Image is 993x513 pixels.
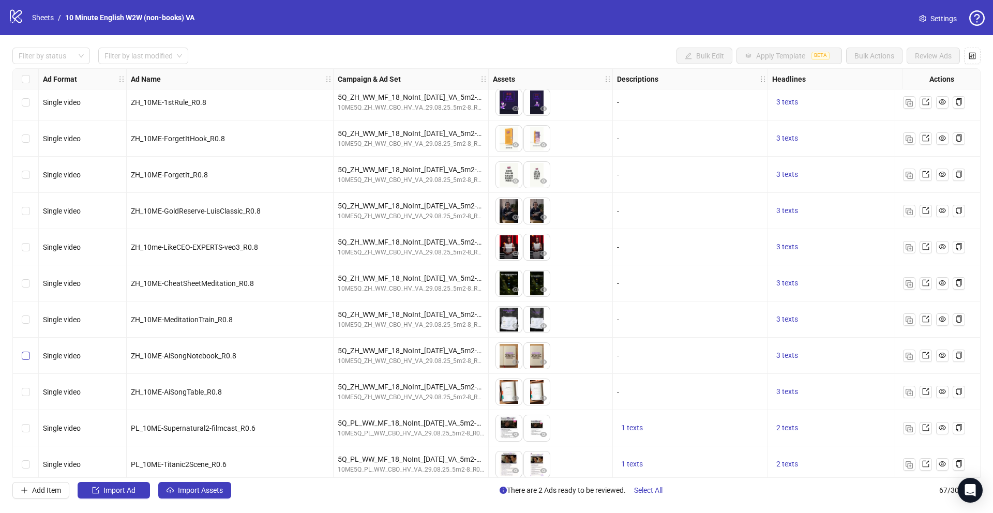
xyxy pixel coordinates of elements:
button: Duplicate [903,277,915,290]
img: Duplicate [906,316,913,324]
span: holder [480,76,487,83]
span: Single video [43,134,81,143]
span: holder [759,76,766,83]
strong: Actions [929,73,954,85]
img: Asset 2 [524,270,550,296]
span: Import Ad [103,486,136,494]
span: export [922,171,929,178]
button: Preview [537,393,550,405]
div: Select row 44 [13,84,39,120]
button: Review Ads [907,48,960,64]
div: 5Q_ZH_WW_MF_18_NoInt_[DATE]_VA_5m2-8_R0.8_Shpora [338,309,484,320]
span: eye [512,177,519,185]
div: 10ME5Q_ZH_WW_CBO_HV_VA_29.08.25_5m2-8_R0.8 [338,284,484,294]
span: holder [125,76,132,83]
span: Single video [43,207,81,215]
div: 5Q_ZH_WW_MF_18_NoInt_[DATE]_VA_5m2-8_R0.8_Shpora [338,381,484,393]
span: eye [512,431,519,438]
span: 3 texts [776,351,798,359]
button: Preview [537,248,550,260]
div: Select row 52 [13,374,39,410]
span: eye [540,395,547,402]
span: eye [939,460,946,467]
span: holder [118,76,125,83]
button: Preview [509,103,522,115]
span: copy [955,352,962,359]
button: Import Assets [158,482,231,499]
div: Select row 54 [13,446,39,482]
strong: Ad Format [43,73,77,85]
span: copy [955,424,962,431]
button: Preview [537,356,550,369]
button: Preview [537,284,550,296]
button: Preview [537,320,550,333]
div: 10ME5Q_ZH_WW_CBO_HV_VA_29.08.25_5m2-8_R0.8 [338,356,484,366]
span: Single video [43,243,81,251]
span: 3 texts [776,279,798,287]
span: ZH_10ME-AiSongNotebook_R0.8 [131,352,236,360]
span: 2 texts [776,424,798,432]
img: Asset 1 [496,234,522,260]
span: ZH_10ME-ForgetIt_R0.8 [131,171,208,179]
span: copy [955,460,962,467]
span: setting [919,15,926,22]
span: export [922,388,929,395]
span: Single video [43,279,81,288]
img: Duplicate [906,461,913,469]
button: 3 texts [772,96,802,109]
span: holder [325,76,332,83]
img: Asset 2 [524,198,550,224]
a: Settings [911,10,965,27]
span: plus [21,487,28,494]
span: eye [939,207,946,214]
button: Duplicate [903,386,915,398]
span: import [92,487,99,494]
button: Duplicate [903,169,915,181]
button: 3 texts [772,313,802,326]
span: Single video [43,460,81,469]
img: Asset 1 [496,270,522,296]
button: Preview [537,175,550,188]
img: Asset 2 [524,343,550,369]
button: Preview [509,393,522,405]
span: 2 texts [776,460,798,468]
span: eye [939,424,946,431]
span: eye [939,352,946,359]
img: Asset 2 [524,379,550,405]
span: copy [955,134,962,142]
span: holder [611,76,619,83]
span: export [922,207,929,214]
span: eye [540,358,547,366]
span: holder [332,76,339,83]
span: - [617,98,619,107]
span: eye [512,322,519,329]
button: Preview [537,465,550,477]
span: holder [766,76,774,83]
strong: Campaign & Ad Set [338,73,401,85]
img: Asset 1 [496,162,522,188]
button: Preview [509,175,522,188]
button: Duplicate [903,241,915,253]
div: 5Q_PL_WW_MF_18_NoInt_[DATE]_VA_5m2-8_R0.6_Films [338,454,484,465]
span: info-circle [500,487,507,494]
span: eye [540,105,547,112]
span: copy [955,243,962,250]
img: Asset 1 [496,379,522,405]
a: 10 Minute English W2W (non-books) VA [63,12,197,23]
span: eye [512,250,519,257]
strong: Descriptions [617,73,658,85]
img: Duplicate [906,425,913,432]
span: - [617,388,619,396]
div: 10ME5Q_ZH_WW_CBO_HV_VA_29.08.25_5m2-8_R0.8 [338,393,484,402]
span: 3 texts [776,315,798,323]
div: Select row 45 [13,120,39,157]
span: ZH_10ME-ForgetItHook_R0.8 [131,134,225,143]
span: question-circle [969,10,985,26]
span: eye [540,322,547,329]
button: Select All [626,482,671,499]
strong: Assets [493,73,515,85]
span: ZH_10ME-1stRule_R0.8 [131,98,206,107]
button: 3 texts [772,169,802,181]
span: cloud-upload [167,487,174,494]
span: 67 / 300 items [939,485,981,496]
